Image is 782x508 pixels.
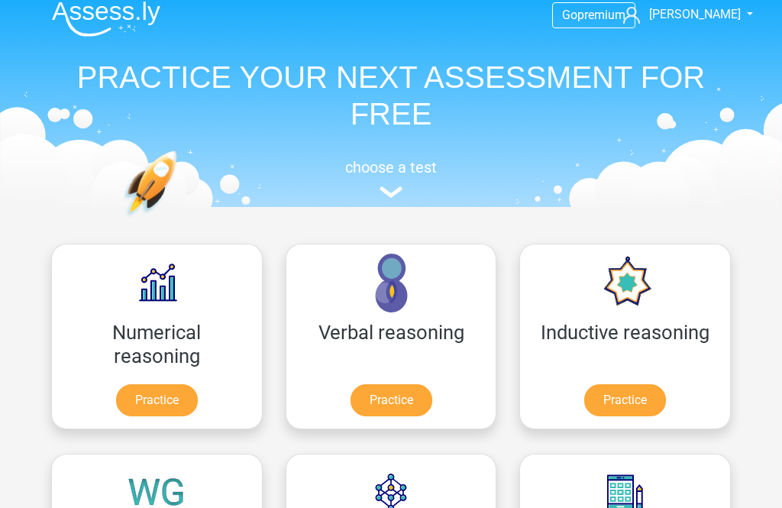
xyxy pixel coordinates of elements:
[351,384,432,416] a: Practice
[40,158,742,176] h5: choose a test
[124,150,236,289] img: practice
[617,5,742,24] a: [PERSON_NAME]
[52,1,160,37] img: Assessly
[380,186,402,198] img: assessment
[40,158,742,199] a: choose a test
[116,384,198,416] a: Practice
[40,59,742,132] h1: PRACTICE YOUR NEXT ASSESSMENT FOR FREE
[553,5,635,25] a: Gopremium
[584,384,666,416] a: Practice
[562,8,577,22] span: Go
[577,8,625,22] span: premium
[649,7,741,21] span: [PERSON_NAME]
